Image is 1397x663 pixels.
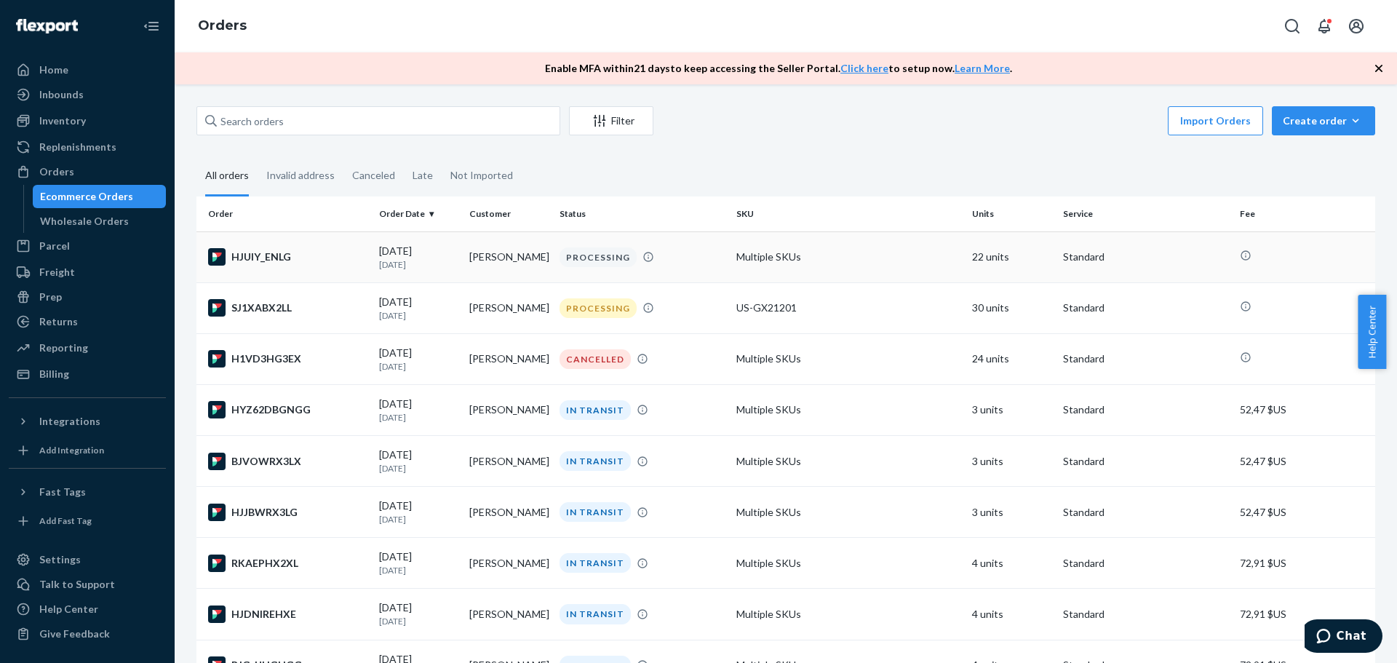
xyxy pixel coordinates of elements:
th: Units [966,196,1056,231]
div: IN TRANSIT [560,400,631,420]
a: Prep [9,285,166,309]
button: Import Orders [1168,106,1263,135]
div: Customer [469,207,548,220]
td: 3 units [966,436,1056,487]
p: [DATE] [379,564,458,576]
div: PROCESSING [560,247,637,267]
div: HJDNIREHXE [208,606,367,623]
p: [DATE] [379,462,458,475]
p: [DATE] [379,513,458,525]
p: Standard [1063,607,1228,622]
td: Multiple SKUs [731,231,966,282]
td: 72,91 $US [1234,538,1375,589]
div: Orders [39,164,74,179]
p: Standard [1063,556,1228,571]
td: Multiple SKUs [731,384,966,435]
td: [PERSON_NAME] [463,384,554,435]
div: Add Fast Tag [39,515,92,527]
div: Create order [1283,114,1364,128]
button: Talk to Support [9,573,166,596]
div: Home [39,63,68,77]
td: [PERSON_NAME] [463,333,554,384]
div: Parcel [39,239,70,253]
td: Multiple SKUs [731,333,966,384]
th: Status [554,196,731,231]
p: [DATE] [379,258,458,271]
p: Standard [1063,505,1228,520]
p: Standard [1063,250,1228,264]
button: Integrations [9,410,166,433]
td: 72,91 $US [1234,589,1375,640]
td: [PERSON_NAME] [463,589,554,640]
a: Add Integration [9,439,166,462]
button: Open Search Box [1278,12,1307,41]
div: Wholesale Orders [40,214,129,229]
div: Settings [39,552,81,567]
button: Filter [569,106,653,135]
a: Orders [198,17,247,33]
div: BJVOWRX3LX [208,453,367,470]
a: Inventory [9,109,166,132]
a: Returns [9,310,166,333]
a: Inbounds [9,83,166,106]
button: Create order [1272,106,1375,135]
div: Inventory [39,114,86,128]
td: 4 units [966,589,1056,640]
th: Fee [1234,196,1375,231]
button: Help Center [1358,295,1386,369]
td: [PERSON_NAME] [463,231,554,282]
td: 30 units [966,282,1056,333]
div: All orders [205,156,249,196]
div: Late [413,156,433,194]
div: Freight [39,265,75,279]
img: Flexport logo [16,19,78,33]
div: RKAEPHX2XL [208,555,367,572]
p: Standard [1063,454,1228,469]
button: Open account menu [1342,12,1371,41]
td: [PERSON_NAME] [463,487,554,538]
td: 52,47 $US [1234,384,1375,435]
div: Canceled [352,156,395,194]
td: 3 units [966,487,1056,538]
p: [DATE] [379,360,458,373]
div: Reporting [39,341,88,355]
a: Wholesale Orders [33,210,167,233]
a: Reporting [9,336,166,360]
ol: breadcrumbs [186,5,258,47]
div: H1VD3HG3EX [208,350,367,368]
a: Freight [9,261,166,284]
div: [DATE] [379,448,458,475]
td: 52,47 $US [1234,436,1375,487]
div: Help Center [39,602,98,616]
div: Not Imported [450,156,513,194]
div: [DATE] [379,295,458,322]
td: [PERSON_NAME] [463,538,554,589]
p: Standard [1063,352,1228,366]
input: Search orders [196,106,560,135]
a: Settings [9,548,166,571]
td: 4 units [966,538,1056,589]
th: Order Date [373,196,463,231]
div: SJ1XABX2LL [208,299,367,317]
div: [DATE] [379,244,458,271]
p: Standard [1063,402,1228,417]
td: 24 units [966,333,1056,384]
div: Replenishments [39,140,116,154]
a: Orders [9,160,166,183]
div: Fast Tags [39,485,86,499]
div: Ecommerce Orders [40,189,133,204]
div: HJJBWRX3LG [208,504,367,521]
div: IN TRANSIT [560,553,631,573]
button: Close Navigation [137,12,166,41]
td: [PERSON_NAME] [463,282,554,333]
td: 22 units [966,231,1056,282]
td: 52,47 $US [1234,487,1375,538]
div: [DATE] [379,346,458,373]
div: Invalid address [266,156,335,194]
div: Billing [39,367,69,381]
p: Enable MFA within 21 days to keep accessing the Seller Portal. to setup now. . [545,61,1012,76]
a: Ecommerce Orders [33,185,167,208]
div: Inbounds [39,87,84,102]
